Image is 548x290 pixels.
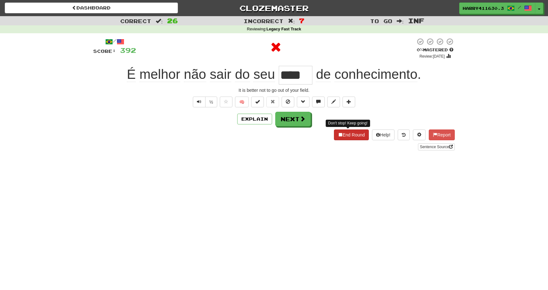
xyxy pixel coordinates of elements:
span: 26 [167,17,178,24]
button: 🧠 [235,97,249,107]
span: : [156,18,163,24]
button: Add to collection (alt+a) [342,97,355,107]
button: Round history (alt+y) [398,129,410,140]
span: seu [253,67,275,82]
a: Sentence Source [418,143,455,150]
button: Ignore sentence (alt+i) [282,97,294,107]
span: Inf [408,17,424,24]
button: Set this sentence to 100% Mastered (alt+m) [251,97,264,107]
small: Review: [DATE] [420,54,445,59]
button: Report [429,129,455,140]
button: Explain [237,114,272,124]
span: . [312,67,421,82]
button: Next [275,112,311,126]
span: 392 [120,46,136,54]
button: Favorite sentence (alt+f) [220,97,232,107]
button: Discuss sentence (alt+u) [312,97,325,107]
div: Mastered [415,47,455,53]
span: do [235,67,250,82]
a: Clozemaster [187,3,361,14]
a: Dashboard [5,3,178,13]
span: Score: [93,48,116,54]
span: Harry411630.3 [463,5,504,11]
span: 7 [299,17,304,24]
button: Help! [372,129,395,140]
button: ½ [205,97,217,107]
span: sair [210,67,232,82]
span: 0 % [417,47,423,52]
button: Reset to 0% Mastered (alt+r) [266,97,279,107]
span: To go [370,18,392,24]
span: É [127,67,136,82]
span: Incorrect [244,18,284,24]
span: não [184,67,206,82]
span: conhecimento [335,67,418,82]
button: Edit sentence (alt+d) [327,97,340,107]
span: Correct [120,18,151,24]
span: : [397,18,404,24]
div: / [93,38,136,46]
div: Text-to-speech controls [192,97,217,107]
strong: Legacy Fast Track [266,27,301,31]
span: / [518,5,521,9]
div: It is better not to go out of your field. [93,87,455,93]
div: Don't stop! Keep going! [326,120,370,127]
button: Grammar (alt+g) [297,97,310,107]
span: : [288,18,295,24]
span: de [316,67,331,82]
button: Play sentence audio (ctl+space) [193,97,205,107]
span: melhor [140,67,180,82]
button: End Round [334,129,369,140]
a: Harry411630.3 / [459,3,535,14]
